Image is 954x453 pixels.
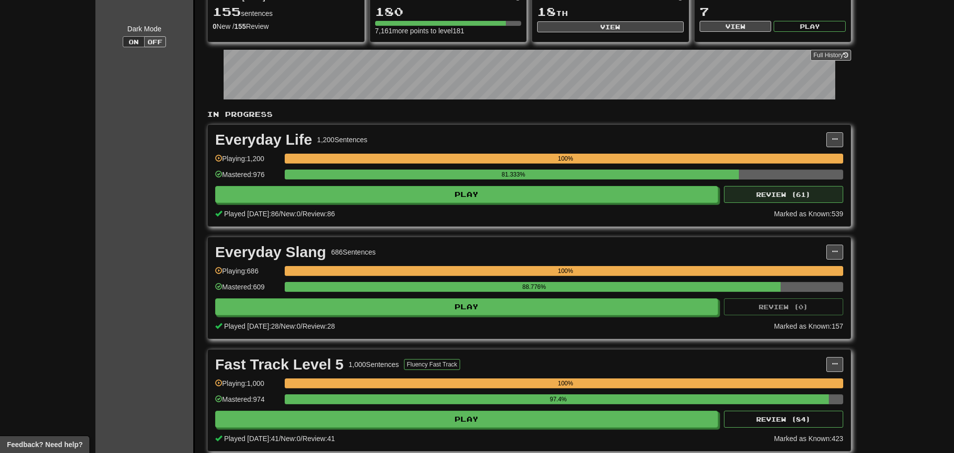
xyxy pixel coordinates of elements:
[375,5,522,18] div: 180
[279,322,281,330] span: /
[537,4,556,18] span: 18
[215,154,280,170] div: Playing: 1,200
[774,209,843,219] div: Marked as Known: 539
[288,266,843,276] div: 100%
[810,50,851,61] a: Full History
[724,186,843,203] button: Review (61)
[279,210,281,218] span: /
[303,322,335,330] span: Review: 28
[281,210,301,218] span: New: 0
[207,109,851,119] p: In Progress
[303,435,335,443] span: Review: 41
[724,298,843,315] button: Review (0)
[288,282,781,292] div: 88.776%
[537,21,684,32] button: View
[700,5,846,18] div: 7
[279,435,281,443] span: /
[303,210,335,218] span: Review: 86
[215,282,280,298] div: Mastered: 609
[144,36,166,47] button: Off
[7,440,82,450] span: Open feedback widget
[724,411,843,428] button: Review (84)
[288,154,843,164] div: 100%
[215,411,718,428] button: Play
[213,5,359,18] div: sentences
[349,360,399,369] div: 1,000 Sentences
[224,435,279,443] span: Played [DATE]: 41
[215,186,718,203] button: Play
[774,321,843,331] div: Marked as Known: 157
[288,378,843,388] div: 100%
[215,245,326,260] div: Everyday Slang
[375,26,522,36] div: 7,161 more points to level 181
[288,170,739,180] div: 81.333%
[103,24,186,34] div: Dark Mode
[301,210,303,218] span: /
[215,357,344,372] div: Fast Track Level 5
[774,434,843,444] div: Marked as Known: 423
[301,435,303,443] span: /
[215,378,280,395] div: Playing: 1,000
[281,435,301,443] span: New: 0
[215,298,718,315] button: Play
[281,322,301,330] span: New: 0
[213,21,359,31] div: New / Review
[404,359,460,370] button: Fluency Fast Track
[774,21,846,32] button: Play
[215,132,312,147] div: Everyday Life
[215,394,280,411] div: Mastered: 974
[331,247,376,257] div: 686 Sentences
[700,21,772,32] button: View
[213,22,217,30] strong: 0
[317,135,367,145] div: 1,200 Sentences
[215,266,280,282] div: Playing: 686
[301,322,303,330] span: /
[123,36,145,47] button: On
[288,394,829,404] div: 97.4%
[224,210,279,218] span: Played [DATE]: 86
[224,322,279,330] span: Played [DATE]: 28
[537,5,684,18] div: th
[213,4,241,18] span: 155
[235,22,246,30] strong: 155
[215,170,280,186] div: Mastered: 976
